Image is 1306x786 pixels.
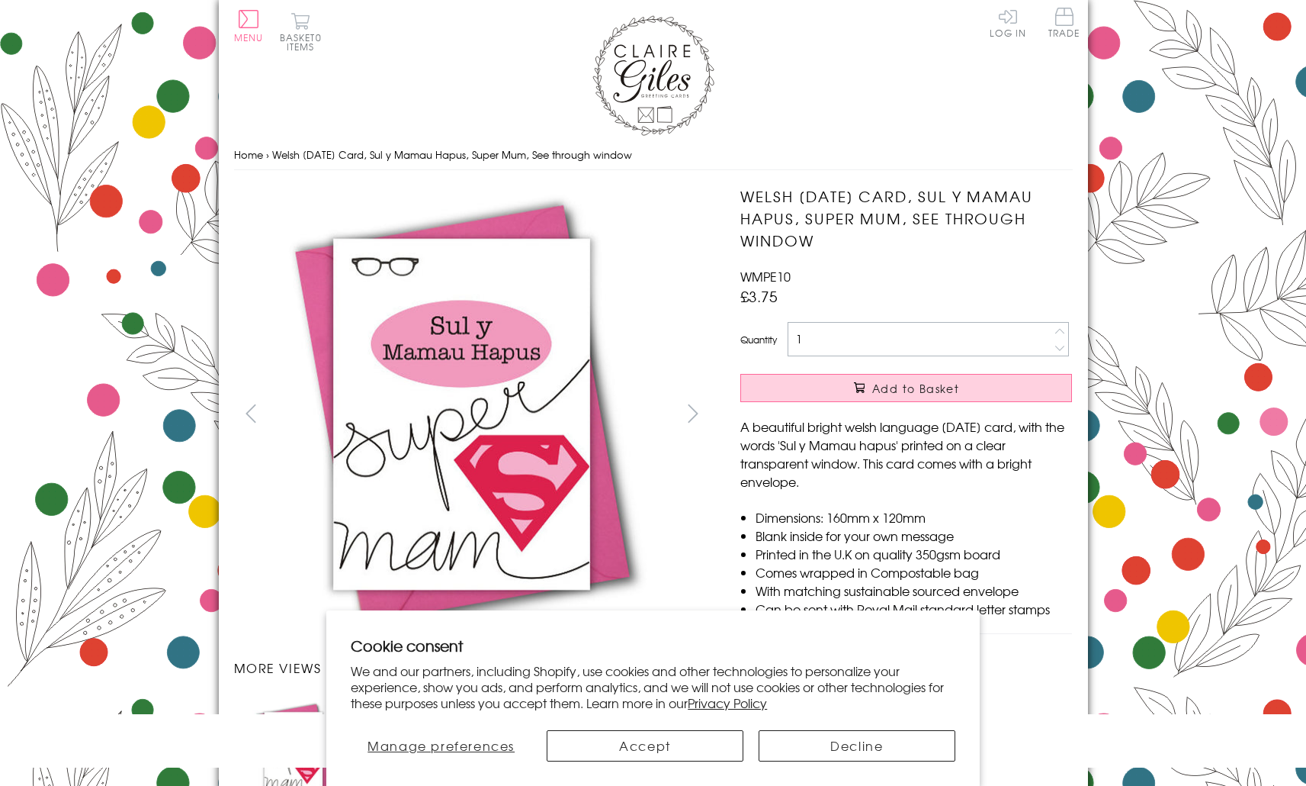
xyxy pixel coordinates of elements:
[756,600,1072,618] li: Can be sent with Royal Mail standard letter stamps
[351,635,955,656] h2: Cookie consent
[990,8,1026,37] a: Log In
[233,185,691,643] img: Welsh Mother's Day Card, Sul y Mamau Hapus, Super Mum, See through window
[756,527,1072,545] li: Blank inside for your own message
[1048,8,1080,37] span: Trade
[756,563,1072,581] li: Comes wrapped in Compostable bag
[675,396,710,430] button: next
[234,31,264,44] span: Menu
[272,147,632,162] span: Welsh [DATE] Card, Sul y Mamau Hapus, Super Mum, See through window
[547,730,743,762] button: Accept
[756,581,1072,600] li: With matching sustainable sourced envelope
[759,730,955,762] button: Decline
[740,333,777,346] label: Quantity
[592,15,714,136] img: Claire Giles Greetings Cards
[710,185,1167,643] img: Welsh Mother's Day Card, Sul y Mamau Hapus, Super Mum, See through window
[756,508,1072,527] li: Dimensions: 160mm x 120mm
[234,10,264,42] button: Menu
[740,285,778,307] span: £3.75
[287,31,322,53] span: 0 items
[351,663,955,710] p: We and our partners, including Shopify, use cookies and other technologies to personalize your ex...
[872,381,959,396] span: Add to Basket
[266,147,269,162] span: ›
[740,374,1072,402] button: Add to Basket
[234,140,1073,171] nav: breadcrumbs
[1048,8,1080,40] a: Trade
[367,736,515,755] span: Manage preferences
[280,12,322,51] button: Basket0 items
[234,659,711,677] h3: More views
[688,694,767,712] a: Privacy Policy
[756,545,1072,563] li: Printed in the U.K on quality 350gsm board
[351,730,531,762] button: Manage preferences
[234,396,268,430] button: prev
[740,267,791,285] span: WMPE10
[234,147,263,162] a: Home
[740,417,1072,491] p: A beautiful bright welsh language [DATE] card, with the words 'Sul y Mamau hapus' printed on a cl...
[740,185,1072,251] h1: Welsh [DATE] Card, Sul y Mamau Hapus, Super Mum, See through window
